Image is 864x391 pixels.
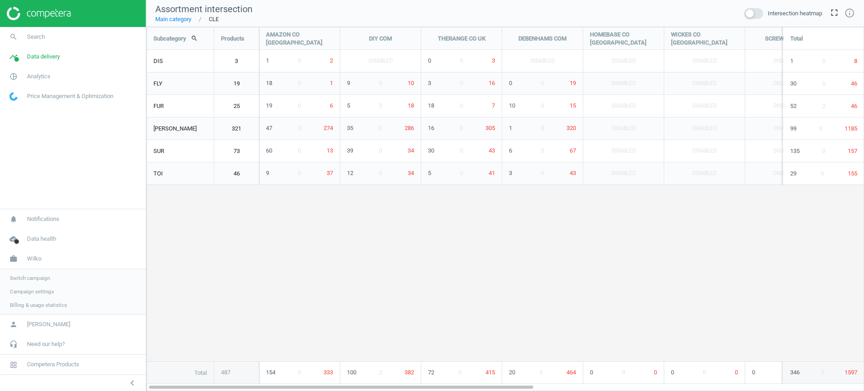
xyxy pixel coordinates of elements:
[541,102,544,109] span: 0
[460,125,463,131] span: 0
[570,102,576,109] span: 15
[854,57,857,65] span: 8
[266,147,272,154] span: 60
[502,27,583,50] div: DEBENHAMS COM
[774,117,798,139] span: Disabled
[347,102,350,109] span: 5
[214,50,259,72] a: 3
[214,72,259,95] a: 19
[27,235,56,243] span: Data health
[5,68,22,85] i: pie_chart_outlined
[266,80,272,86] span: 18
[298,125,301,131] span: 0
[845,369,857,377] span: 1597
[822,80,825,88] span: 0
[266,125,272,131] span: 47
[27,92,113,100] span: Price Management & Optimization
[428,170,431,176] span: 5
[845,125,857,133] span: 1185
[147,117,214,140] div: [PERSON_NAME]
[347,80,350,86] span: 9
[428,125,434,131] span: 16
[5,230,22,247] i: cloud_done
[612,72,636,94] span: Disabled
[147,27,214,49] div: Subcategory
[612,95,636,117] span: Disabled
[27,255,41,263] span: Wilko
[822,57,825,65] span: 0
[327,147,333,154] span: 13
[7,7,71,20] img: ajHJNr6hYgQAAAAASUVORK5CYII=
[570,147,576,154] span: 67
[127,378,138,388] i: chevron_left
[768,9,822,18] span: Intersection heatmap
[752,369,755,377] span: 0
[259,27,340,50] div: AMAZON CO [GEOGRAPHIC_DATA]
[5,48,22,65] i: timeline
[327,170,333,176] span: 37
[851,80,857,88] span: 46
[214,27,259,50] div: Products
[492,57,495,64] span: 3
[541,80,544,86] span: 0
[774,140,798,162] span: Disabled
[693,140,717,162] span: Disabled
[369,50,393,72] span: Disabled
[790,147,800,155] span: 135
[703,369,706,377] span: 0
[570,80,576,86] span: 19
[612,162,636,184] span: Disabled
[460,57,463,64] span: 0
[5,336,22,353] i: headset_mic
[848,147,857,155] span: 157
[298,147,301,154] span: 0
[27,340,65,348] span: Need our help?
[671,369,674,377] span: 0
[486,369,495,377] span: 415
[428,102,434,109] span: 18
[10,274,50,282] span: Switch campaign
[460,170,463,176] span: 0
[5,28,22,45] i: search
[509,170,512,176] span: 3
[790,170,796,178] span: 29
[330,80,333,86] span: 1
[509,102,515,109] span: 10
[298,102,301,109] span: 0
[822,102,825,110] span: 2
[664,27,745,50] div: WICKES CO [GEOGRAPHIC_DATA]
[829,7,840,18] i: fullscreen
[693,95,717,117] span: Disabled
[298,170,301,176] span: 0
[460,80,463,86] span: 0
[693,117,717,139] span: Disabled
[147,162,214,185] div: TOI
[460,147,463,154] span: 0
[489,147,495,154] span: 43
[774,72,798,94] span: Disabled
[541,125,544,131] span: 0
[147,362,214,384] div: Total
[745,27,826,50] div: SCREWFIX COM
[340,27,421,50] div: DIY COM
[298,369,301,377] span: 0
[266,102,272,109] span: 19
[147,50,214,72] div: DIS
[541,170,544,176] span: 0
[774,50,798,72] span: Disabled
[330,102,333,109] span: 6
[214,95,259,117] a: 25
[27,33,45,41] span: Search
[27,360,79,369] span: Competera Products
[27,320,70,328] span: [PERSON_NAME]
[844,8,855,18] i: info_outline
[790,102,796,110] span: 52
[347,369,356,377] span: 100
[214,117,259,140] a: 321
[379,170,382,176] span: 0
[408,102,414,109] span: 18
[821,369,824,377] span: 2
[428,80,431,86] span: 3
[819,125,822,133] span: 0
[155,4,252,14] span: Assortment intersection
